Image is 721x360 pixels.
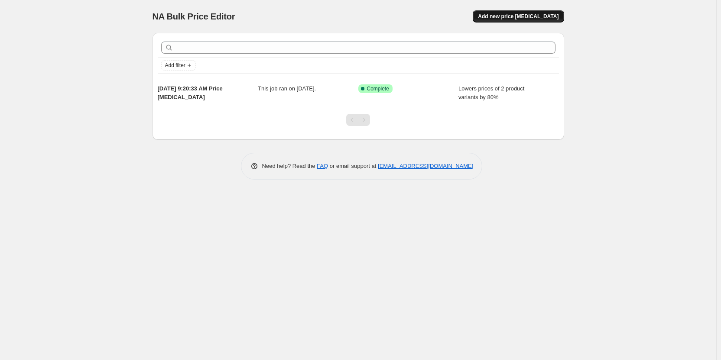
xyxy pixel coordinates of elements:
button: Add filter [161,60,196,71]
span: Add filter [165,62,185,69]
span: Need help? Read the [262,163,317,169]
span: or email support at [328,163,378,169]
button: Add new price [MEDICAL_DATA] [473,10,564,22]
a: [EMAIL_ADDRESS][DOMAIN_NAME] [378,163,473,169]
span: [DATE] 9:20:33 AM Price [MEDICAL_DATA] [158,85,223,100]
a: FAQ [317,163,328,169]
span: This job ran on [DATE]. [258,85,316,92]
span: Add new price [MEDICAL_DATA] [478,13,559,20]
span: NA Bulk Price Editor [153,12,235,21]
span: Complete [367,85,389,92]
span: Lowers prices of 2 product variants by 80% [458,85,524,100]
nav: Pagination [346,114,370,126]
